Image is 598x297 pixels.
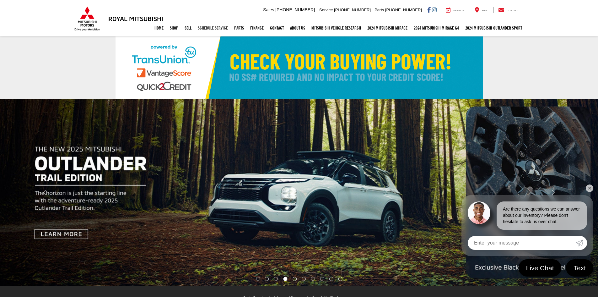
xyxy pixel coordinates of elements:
span: Parts [374,8,384,12]
a: Shop [167,20,181,36]
a: Mitsubishi Vehicle Research [308,20,364,36]
img: Check Your Buying Power [116,36,483,99]
li: Go to slide number 6. [302,277,306,281]
a: Map [470,7,492,13]
a: Contact [493,7,524,13]
a: Schedule Service: Opens in a new tab [195,20,231,36]
a: Finance [247,20,267,36]
li: Go to slide number 5. [293,277,297,281]
img: Agent profile photo [468,201,490,224]
a: About Us [287,20,308,36]
li: Go to slide number 4. [283,277,288,281]
input: Enter your message [468,236,576,250]
a: Submit [576,236,587,250]
li: Go to slide number 2. [265,277,269,281]
li: Go to slide number 9. [329,277,333,281]
span: Text [570,264,589,272]
a: Contact [267,20,287,36]
li: Go to slide number 7. [311,277,315,281]
span: Contact [507,9,519,12]
span: [PHONE_NUMBER] [334,8,371,12]
a: Text [566,259,593,277]
span: Service [319,8,333,12]
a: Live Chat [519,259,562,277]
a: Facebook: Click to visit our Facebook page [427,7,431,12]
span: Map [482,9,487,12]
li: Go to slide number 1. [256,277,260,281]
a: Parts: Opens in a new tab [231,20,247,36]
a: 2024 Mitsubishi Outlander SPORT [462,20,525,36]
li: Go to slide number 3. [274,277,278,281]
a: 2024 Mitsubishi Mirage [364,20,411,36]
span: Service [453,9,464,12]
div: Are there any questions we can answer about our inventory? Please don't hesitate to ask us over c... [497,201,587,230]
h3: Royal Mitsubishi [108,15,163,22]
button: Click to view next picture. [508,112,598,274]
a: Home [151,20,167,36]
a: Sell [181,20,195,36]
span: [PHONE_NUMBER] [275,7,315,12]
a: 2024 Mitsubishi Mirage G4 [411,20,462,36]
li: Go to slide number 10. [338,277,342,281]
a: Instagram: Click to visit our Instagram page [432,7,437,12]
span: [PHONE_NUMBER] [385,8,422,12]
span: Live Chat [523,264,557,272]
img: Mitsubishi [73,6,101,31]
span: Sales [263,7,274,12]
li: Go to slide number 8. [320,277,324,281]
a: Service [441,7,469,13]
